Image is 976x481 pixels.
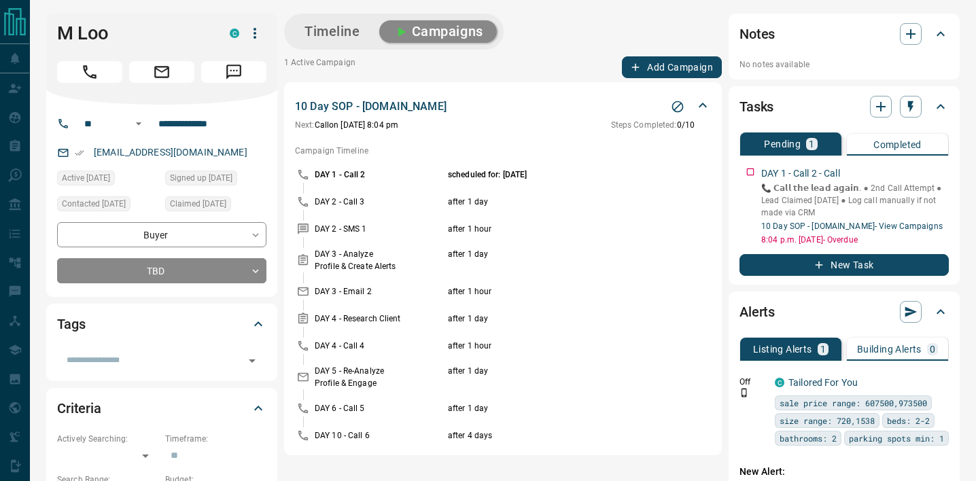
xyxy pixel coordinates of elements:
[129,61,194,83] span: Email
[448,429,664,442] p: after 4 days
[448,248,664,272] p: after 1 day
[130,115,147,132] button: Open
[295,119,398,131] p: Call on [DATE] 8:04 pm
[57,196,158,215] div: Mon Jul 07 2025
[739,18,949,50] div: Notes
[315,248,445,272] p: DAY 3 - Analyze Profile & Create Alerts
[75,148,84,158] svg: Email Verified
[315,429,445,442] p: DAY 10 - Call 6
[775,378,784,387] div: condos.ca
[62,171,110,185] span: Active [DATE]
[315,196,445,208] p: DAY 2 - Call 3
[448,402,664,414] p: after 1 day
[57,397,101,419] h2: Criteria
[57,222,266,247] div: Buyer
[887,414,930,427] span: beds: 2-2
[284,56,355,78] p: 1 Active Campaign
[739,465,949,479] p: New Alert:
[739,388,749,397] svg: Push Notification Only
[295,120,315,130] span: Next:
[873,140,922,149] p: Completed
[57,308,266,340] div: Tags
[295,96,711,134] div: 10 Day SOP - [DOMAIN_NAME]Stop CampaignNext:Callon [DATE] 8:04 pmSteps Completed:0/10
[448,313,664,325] p: after 1 day
[57,171,158,190] div: Tue Jul 29 2025
[622,56,722,78] button: Add Campaign
[379,20,497,43] button: Campaigns
[57,61,122,83] span: Call
[809,139,814,149] p: 1
[761,234,949,246] p: 8:04 p.m. [DATE] - Overdue
[739,58,949,71] p: No notes available
[739,96,773,118] h2: Tasks
[57,313,85,335] h2: Tags
[820,344,826,354] p: 1
[448,168,664,181] p: scheduled for: [DATE]
[315,365,445,389] p: DAY 5 - Re-Analyze Profile & Engage
[739,301,775,323] h2: Alerts
[611,120,677,130] span: Steps Completed:
[170,197,226,211] span: Claimed [DATE]
[780,396,927,410] span: sale price range: 607500,973500
[739,23,775,45] h2: Notes
[62,197,126,211] span: Contacted [DATE]
[315,285,445,298] p: DAY 3 - Email 2
[739,376,767,388] p: Off
[315,313,445,325] p: DAY 4 - Research Client
[788,377,858,388] a: Tailored For You
[780,414,875,427] span: size range: 720,1538
[201,61,266,83] span: Message
[165,171,266,190] div: Mon Jul 07 2025
[761,166,840,181] p: DAY 1 - Call 2 - Call
[764,139,801,149] p: Pending
[739,254,949,276] button: New Task
[295,145,711,157] p: Campaign Timeline
[315,168,445,181] p: DAY 1 - Call 2
[295,99,447,115] p: 10 Day SOP - [DOMAIN_NAME]
[739,296,949,328] div: Alerts
[667,96,688,117] button: Stop Campaign
[57,433,158,445] p: Actively Searching:
[849,431,944,445] span: parking spots min: 1
[448,223,664,235] p: after 1 hour
[57,258,266,283] div: TBD
[930,344,935,354] p: 0
[753,344,812,354] p: Listing Alerts
[739,90,949,123] div: Tasks
[230,29,239,38] div: condos.ca
[243,351,262,370] button: Open
[761,182,949,219] p: 📞 𝗖𝗮𝗹𝗹 𝘁𝗵𝗲 𝗹𝗲𝗮𝗱 𝗮𝗴𝗮𝗶𝗻. ● 2nd Call Attempt ● Lead Claimed [DATE] ‎● Log call manually if not made ...
[857,344,922,354] p: Building Alerts
[448,285,664,298] p: after 1 hour
[780,431,837,445] span: bathrooms: 2
[57,392,266,425] div: Criteria
[165,196,266,215] div: Mon Jul 07 2025
[761,221,943,231] a: 10 Day SOP - [DOMAIN_NAME]- View Campaigns
[448,365,664,389] p: after 1 day
[291,20,374,43] button: Timeline
[448,196,664,208] p: after 1 day
[94,147,247,158] a: [EMAIL_ADDRESS][DOMAIN_NAME]
[315,340,445,352] p: DAY 4 - Call 4
[448,340,664,352] p: after 1 hour
[611,119,695,131] p: 0 / 10
[57,22,209,44] h1: M Loo
[315,402,445,414] p: DAY 6 - Call 5
[165,433,266,445] p: Timeframe:
[315,223,445,235] p: DAY 2 - SMS 1
[170,171,232,185] span: Signed up [DATE]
